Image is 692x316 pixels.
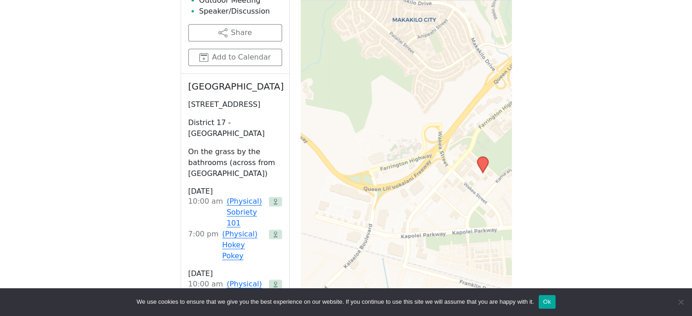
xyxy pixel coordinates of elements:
a: (Physical) Hokey Pokey [222,229,265,261]
h3: [DATE] [188,186,282,196]
span: No [676,297,685,306]
button: Add to Calendar [188,49,282,66]
p: [STREET_ADDRESS] [188,99,282,110]
button: Share [188,24,282,41]
h3: [DATE] [188,269,282,279]
li: Speaker/Discussion [199,6,282,17]
h2: [GEOGRAPHIC_DATA] [188,81,282,92]
button: Ok [539,295,556,309]
div: 10:00 AM [188,196,223,229]
p: On the grass by the bathrooms (across from [GEOGRAPHIC_DATA]) [188,146,282,179]
a: (Physical) Sobriety 101 [227,279,265,311]
span: We use cookies to ensure that we give you the best experience on our website. If you continue to ... [136,297,534,306]
div: 10:00 AM [188,279,223,311]
div: 7:00 PM [188,229,219,261]
p: District 17 - [GEOGRAPHIC_DATA] [188,117,282,139]
a: (Physical) Sobriety 101 [227,196,265,229]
